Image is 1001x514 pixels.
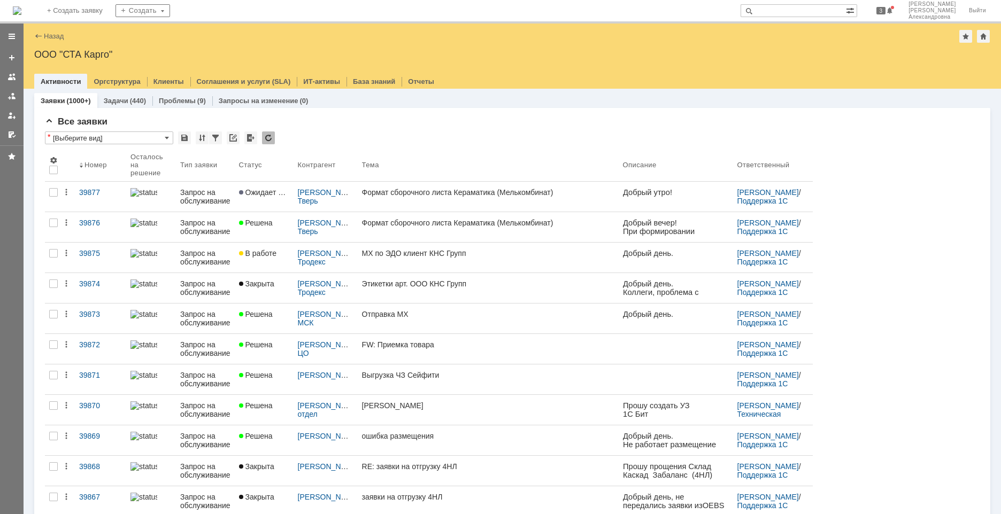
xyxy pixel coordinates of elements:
a: База знаний [353,77,395,85]
a: [PERSON_NAME] [298,188,359,197]
a: Запрос на обслуживание [176,395,235,425]
span: ru [78,115,84,123]
a: [PERSON_NAME] [737,188,799,197]
span: e [67,143,71,151]
a: Поддержка 1С [737,349,788,357]
a: [GEOGRAPHIC_DATA] Тродекс [298,249,442,266]
a: [GEOGRAPHIC_DATA] Тродекс [298,279,442,297]
span: Решена [239,340,273,349]
div: ООО "СТА Карго" [34,49,990,60]
div: Скопировать ссылку на список [227,131,240,144]
a: Решена [235,395,294,425]
div: Действия [62,371,71,379]
span: (доб.604) [71,121,104,129]
div: Сортировка... [196,131,209,144]
span: БД Ситек [69,68,103,77]
span: РД-1389 [24,34,54,43]
span: 3 [876,7,886,14]
a: Заявки на командах [3,68,20,85]
span: Склады забалансового учета [78,70,126,95]
a: 39876 [75,212,126,242]
span: 4318699 [40,70,67,78]
div: / [737,340,809,357]
span: Все заявки [45,116,107,127]
a: Отправка МХ [358,303,619,333]
span: . [4,327,6,336]
span: p [42,349,47,358]
a: Тверь [298,197,318,205]
a: [PERSON_NAME] [737,249,799,258]
a: Проблемы [159,97,196,105]
span: el [29,240,35,250]
span: . [65,214,67,222]
a: Поддержка 1С [737,288,788,297]
div: 39867 [79,493,122,501]
a: statusbar-100 (1).png [126,395,176,425]
a: 39877 [75,182,126,212]
div: Номер [84,161,107,169]
a: [GEOGRAPHIC_DATA] ЦО [298,340,442,357]
div: Тип заявки [180,161,217,169]
span: @ [47,409,55,418]
a: [PERSON_NAME] [737,493,799,501]
a: [PERSON_NAME] [298,401,359,410]
a: Запрос на обслуживание [176,243,235,272]
a: Ожидает ответа контрагента [235,182,294,212]
span: @sta [71,216,89,225]
a: statusbar-100 (1).png [126,182,176,212]
div: Действия [62,279,71,288]
span: ru [6,364,13,373]
span: 5682640 [2,122,29,130]
span: 4318698 [40,96,67,104]
div: ошибка размещения [362,432,614,440]
span: stacargo [47,181,77,189]
span: С уважением, [8,79,58,87]
a: МСК [GEOGRAPHIC_DATA] [298,318,376,336]
div: Запрос на обслуживание [180,371,230,388]
a: 39872 [75,334,126,364]
a: Формат сборочного листа Кераматика (Мелькомбинат) [358,212,619,242]
a: Выгрузка ЧЗ Сейфити [358,364,619,394]
a: Поддержка 1С [737,379,788,388]
span: el [29,501,35,510]
a: FW: Приемка товара [358,334,619,364]
span: OEBS [80,375,102,384]
img: logo [13,6,21,15]
span: @ [71,143,79,151]
span: ru [6,222,13,231]
a: statusbar-100 (1).png [126,212,176,242]
a: [PERSON_NAME] [737,401,799,410]
span: @ [47,349,56,358]
img: statusbar-100 (1).png [130,279,157,288]
span: Решена [239,310,273,318]
span: . [65,143,67,151]
span: 4318697 [40,122,67,130]
span: stacargo [56,349,88,358]
img: statusbar-100 (1).png [130,401,157,410]
div: Обновлять список [262,131,275,144]
span: №Доставки [33,44,74,52]
div: Действия [62,249,71,258]
a: Задачи [104,97,128,105]
div: / [298,249,353,266]
div: Выгрузка ЧЗ Сейфити [362,371,614,379]
span: . [27,240,29,250]
span: DCaO [45,68,67,77]
span: . [33,181,35,189]
div: 39871 [79,371,122,379]
span: Решена [239,371,273,379]
div: / [298,310,353,327]
span: . [65,216,67,225]
span: В работе [239,249,276,258]
span: Александровна [908,14,956,20]
a: Решена [235,212,294,242]
a: [PERSON_NAME] [298,310,359,318]
a: Заявки в моей ответственности [3,88,20,105]
a: Запрос на обслуживание [176,425,235,455]
span: Склады забалансового учета [78,96,126,121]
div: Запрос на обслуживание [180,249,230,266]
div: / [298,219,353,236]
a: [PERSON_NAME] [298,219,359,227]
a: Соглашения и услуги (SLA) [197,77,291,85]
a: МХ по ЭДО клиент КНС Групп [358,243,619,272]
